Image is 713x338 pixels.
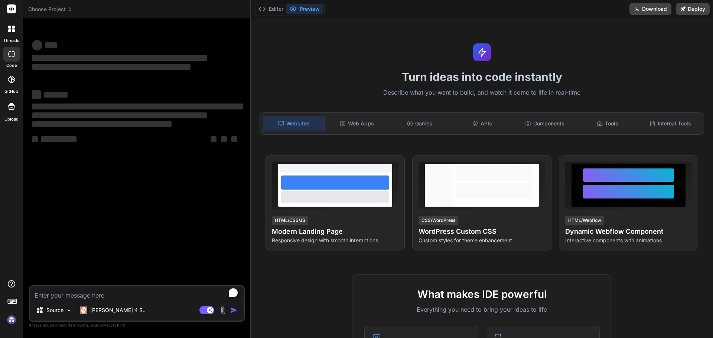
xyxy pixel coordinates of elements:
[419,216,458,225] div: CSS/WordPress
[32,40,42,50] span: ‌
[255,70,709,83] h1: Turn ideas into code instantly
[272,237,398,244] p: Responsive design with smooth interactions
[32,112,207,118] span: ‌
[4,116,19,122] label: Upload
[230,306,238,314] img: icon
[100,323,113,327] span: privacy
[32,121,172,127] span: ‌
[286,4,323,14] button: Preview
[32,64,191,70] span: ‌
[32,136,38,142] span: ‌
[221,136,227,142] span: ‌
[66,307,72,314] img: Pick Models
[211,136,216,142] span: ‌
[41,136,76,142] span: ‌
[639,116,701,131] div: Internal Tools
[565,216,604,225] div: HTML/Webflow
[90,306,146,314] p: [PERSON_NAME] 4 S..
[419,237,545,244] p: Custom styles for theme enhancement
[6,62,17,69] label: code
[326,116,388,131] div: Web Apps
[80,306,87,314] img: Claude 4 Sonnet
[452,116,513,131] div: APIs
[364,286,600,302] h2: What makes IDE powerful
[389,116,450,131] div: Games
[565,237,692,244] p: Interactive components with animations
[263,116,325,131] div: Websites
[255,4,286,14] button: Editor
[44,92,68,98] span: ‌
[28,6,72,13] span: Choose Project
[272,216,308,225] div: HTML/CSS/JS
[272,226,398,237] h4: Modern Landing Page
[32,90,41,99] span: ‌
[32,55,207,61] span: ‌
[5,314,18,326] img: signin
[45,42,57,48] span: ‌
[514,116,576,131] div: Components
[30,286,244,300] textarea: To enrich screen reader interactions, please activate Accessibility in Grammarly extension settings
[32,104,243,109] span: ‌
[46,306,64,314] p: Source
[255,88,709,98] p: Describe what you want to build, and watch it come to life in real-time
[29,322,245,329] p: Always double-check its answers. Your in Bind
[231,136,237,142] span: ‌
[419,226,545,237] h4: WordPress Custom CSS
[4,88,18,95] label: GitHub
[629,3,671,15] button: Download
[565,226,692,237] h4: Dynamic Webflow Component
[364,305,600,314] p: Everything you need to bring your ideas to life
[676,3,710,15] button: Deploy
[219,306,227,315] img: attachment
[577,116,638,131] div: Tools
[3,37,19,44] label: threads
